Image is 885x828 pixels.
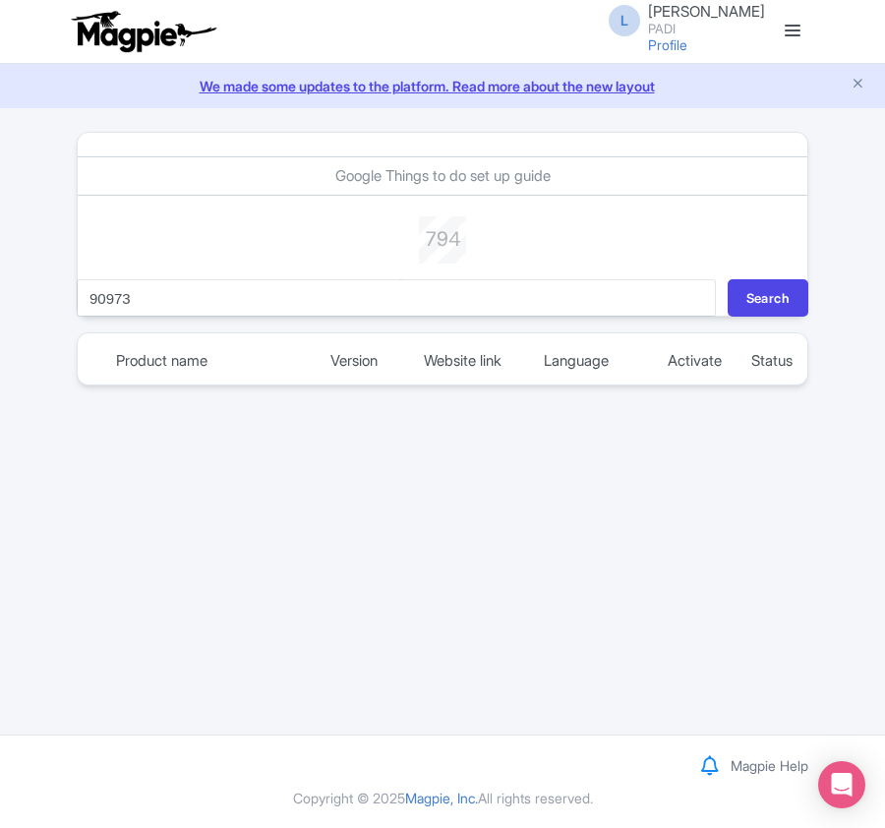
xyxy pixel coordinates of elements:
[77,279,716,317] input: Search...
[653,349,737,373] td: Activate
[316,349,409,373] td: Version
[405,790,478,806] span: Magpie, Inc.
[278,216,608,254] div: 794
[335,166,551,185] a: Google Things to do set up guide
[648,23,765,35] small: PADI
[597,4,765,35] a: L [PERSON_NAME] PADI
[648,36,687,53] a: Profile
[737,349,807,373] td: Status
[67,10,219,53] img: logo-ab69f6fb50320c5b225c76a69d11143b.png
[101,349,316,373] td: Product name
[851,74,865,96] button: Close announcement
[818,761,865,808] div: Open Intercom Messenger
[728,279,808,317] button: Search
[65,788,820,808] div: Copyright © 2025 All rights reserved.
[529,349,623,373] td: Language
[12,76,873,96] a: We made some updates to the platform. Read more about the new layout
[731,757,808,774] a: Magpie Help
[648,2,765,21] span: [PERSON_NAME]
[409,349,529,373] td: Website link
[609,5,640,36] span: L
